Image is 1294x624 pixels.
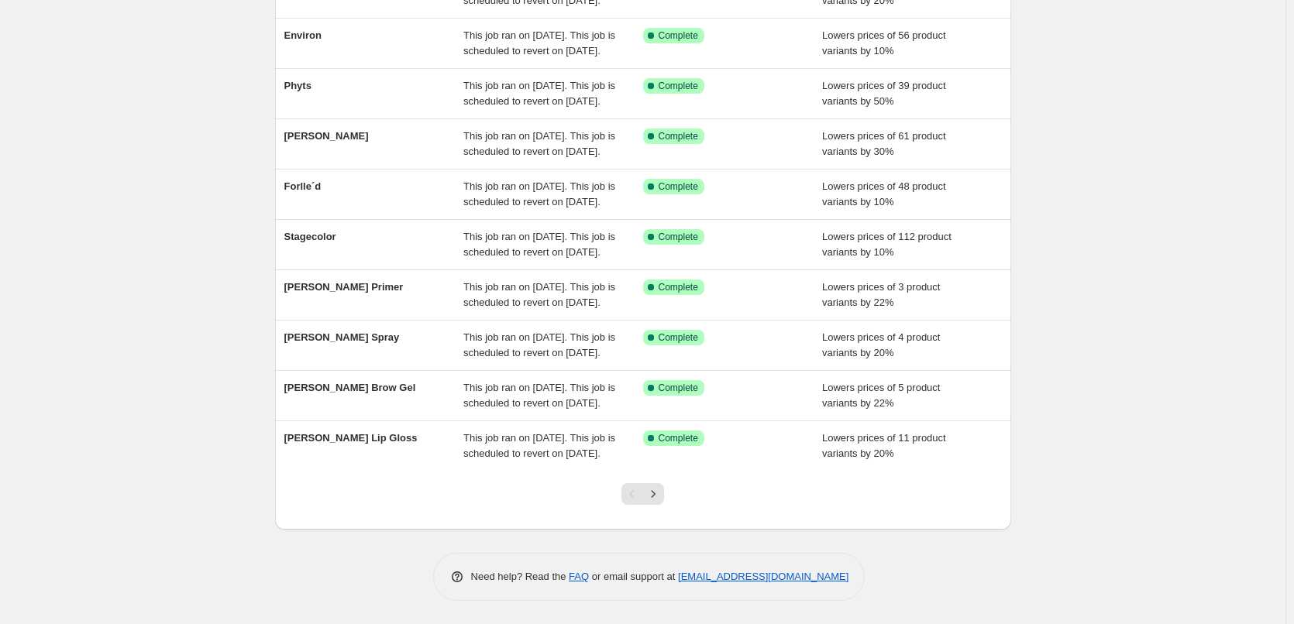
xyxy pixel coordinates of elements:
[822,281,940,308] span: Lowers prices of 3 product variants by 22%
[284,130,369,142] span: [PERSON_NAME]
[822,180,946,207] span: Lowers prices of 48 product variants by 10%
[284,180,322,192] span: Forlle´d
[659,382,698,394] span: Complete
[659,231,698,243] span: Complete
[463,130,615,157] span: This job ran on [DATE]. This job is scheduled to revert on [DATE].
[659,80,698,92] span: Complete
[284,231,336,242] span: Stagecolor
[659,29,698,42] span: Complete
[284,80,311,91] span: Phyts
[463,432,615,459] span: This job ran on [DATE]. This job is scheduled to revert on [DATE].
[822,80,946,107] span: Lowers prices of 39 product variants by 50%
[659,331,698,344] span: Complete
[822,29,946,57] span: Lowers prices of 56 product variants by 10%
[463,180,615,207] span: This job ran on [DATE]. This job is scheduled to revert on [DATE].
[621,483,664,505] nav: Pagination
[678,571,848,582] a: [EMAIL_ADDRESS][DOMAIN_NAME]
[822,382,940,409] span: Lowers prices of 5 product variants by 22%
[659,130,698,142] span: Complete
[463,80,615,107] span: This job ran on [DATE]. This job is scheduled to revert on [DATE].
[284,281,404,293] span: [PERSON_NAME] Primer
[463,29,615,57] span: This job ran on [DATE]. This job is scheduled to revert on [DATE].
[659,281,698,293] span: Complete
[284,432,418,444] span: [PERSON_NAME] Lip Gloss
[822,231,952,258] span: Lowers prices of 112 product variants by 10%
[822,130,946,157] span: Lowers prices of 61 product variants by 30%
[569,571,589,582] a: FAQ
[822,432,946,459] span: Lowers prices of 11 product variants by 20%
[471,571,570,582] span: Need help? Read the
[284,331,400,343] span: [PERSON_NAME] Spray
[463,331,615,358] span: This job ran on [DATE]. This job is scheduled to revert on [DATE].
[463,281,615,308] span: This job ran on [DATE]. This job is scheduled to revert on [DATE].
[659,180,698,193] span: Complete
[284,382,416,393] span: [PERSON_NAME] Brow Gel
[463,231,615,258] span: This job ran on [DATE]. This job is scheduled to revert on [DATE].
[284,29,322,41] span: Environ
[642,483,664,505] button: Next
[822,331,940,358] span: Lowers prices of 4 product variants by 20%
[589,571,678,582] span: or email support at
[659,432,698,444] span: Complete
[463,382,615,409] span: This job ran on [DATE]. This job is scheduled to revert on [DATE].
